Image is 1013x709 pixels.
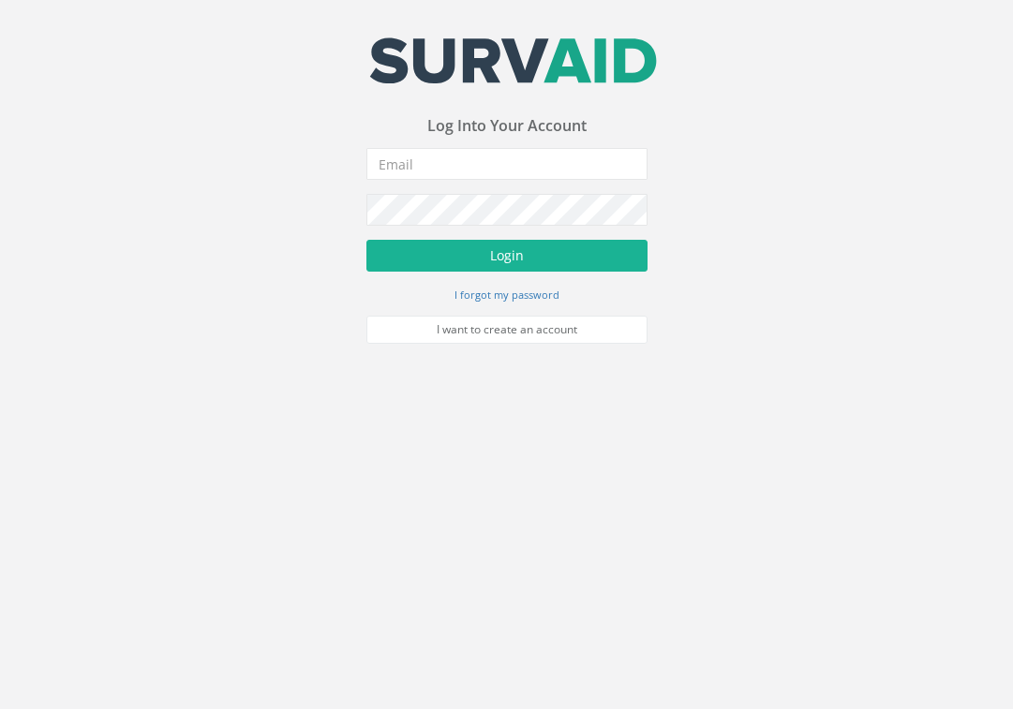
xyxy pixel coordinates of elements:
a: I forgot my password [454,286,559,303]
h3: Log Into Your Account [366,118,648,135]
input: Email [366,148,648,180]
button: Login [366,240,648,272]
small: I forgot my password [454,288,559,302]
a: I want to create an account [366,316,648,344]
